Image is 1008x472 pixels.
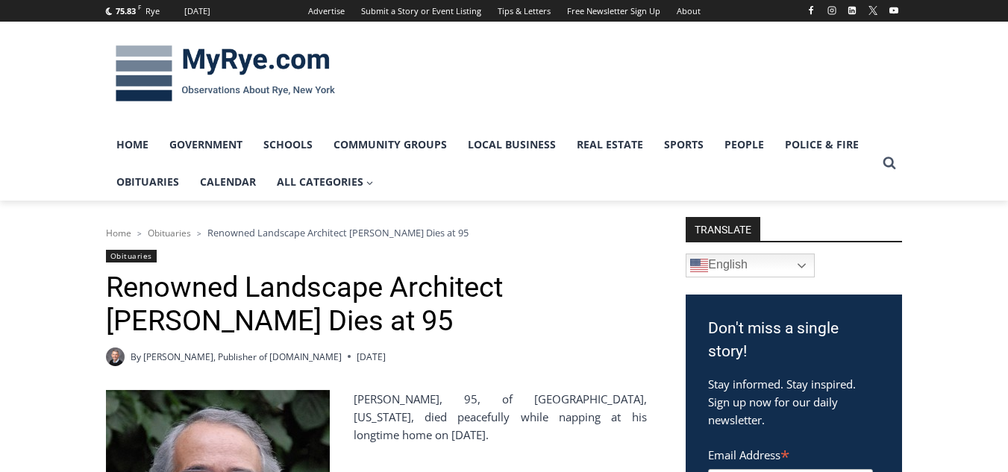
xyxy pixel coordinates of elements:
a: Government [159,126,253,163]
span: All Categories [277,174,374,190]
a: Obituaries [106,250,157,262]
nav: Primary Navigation [106,126,876,201]
span: F [138,3,141,11]
h1: Renowned Landscape Architect [PERSON_NAME] Dies at 95 [106,271,647,339]
a: YouTube [885,1,903,19]
a: Linkedin [843,1,861,19]
a: People [714,126,774,163]
p: [PERSON_NAME], 95, of [GEOGRAPHIC_DATA], [US_STATE], died peacefully while napping at his longtim... [106,390,647,444]
a: All Categories [266,163,384,201]
h3: Don't miss a single story! [708,317,880,364]
a: Home [106,126,159,163]
a: Obituaries [106,163,190,201]
span: By [131,350,141,364]
a: Home [106,227,131,239]
span: Renowned Landscape Architect [PERSON_NAME] Dies at 95 [207,226,469,239]
label: Email Address [708,440,873,467]
span: 75.83 [116,5,136,16]
div: [DATE] [184,4,210,18]
a: Sports [654,126,714,163]
a: Obituaries [148,227,191,239]
img: MyRye.com [106,35,345,113]
a: Real Estate [566,126,654,163]
a: English [686,254,815,277]
img: en [690,257,708,274]
a: [PERSON_NAME], Publisher of [DOMAIN_NAME] [143,350,342,363]
a: Calendar [190,163,266,201]
strong: TRANSLATE [686,217,760,241]
a: Community Groups [323,126,457,163]
nav: Breadcrumbs [106,225,647,240]
a: Facebook [802,1,820,19]
time: [DATE] [357,350,386,364]
span: > [137,228,142,239]
a: Schools [253,126,323,163]
span: > [197,228,201,239]
a: Instagram [823,1,841,19]
a: X [864,1,882,19]
a: Author image [106,347,125,366]
p: Stay informed. Stay inspired. Sign up now for our daily newsletter. [708,375,880,429]
a: Local Business [457,126,566,163]
a: Police & Fire [774,126,869,163]
div: Rye [145,4,160,18]
button: View Search Form [876,150,903,177]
